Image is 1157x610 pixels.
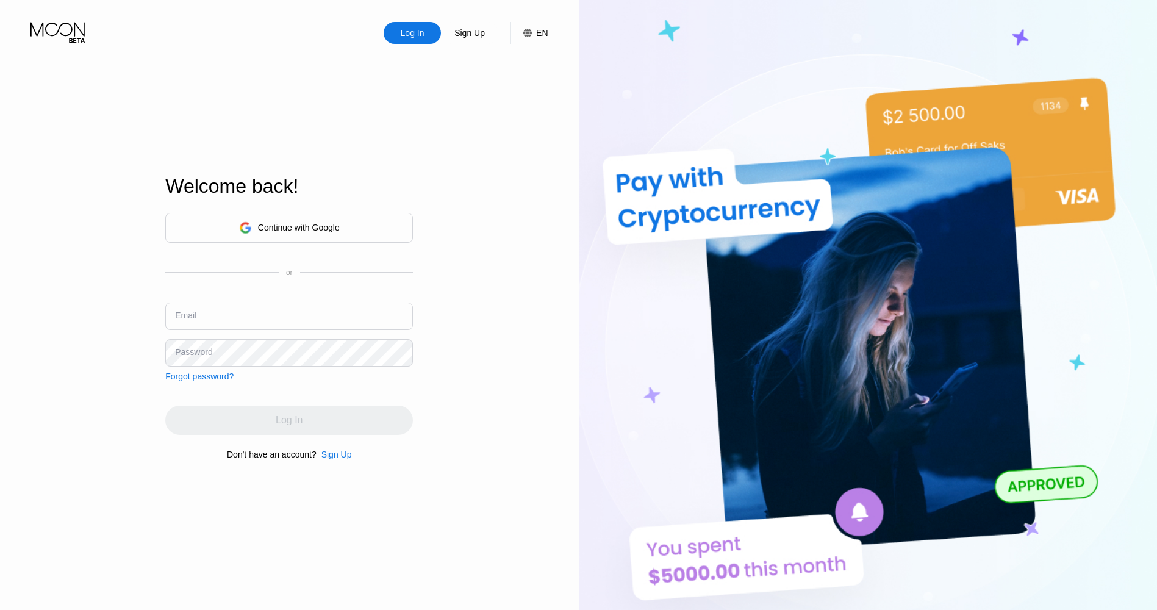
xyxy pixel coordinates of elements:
[453,27,486,39] div: Sign Up
[286,268,293,277] div: or
[384,22,441,44] div: Log In
[175,347,212,357] div: Password
[399,27,426,39] div: Log In
[175,310,196,320] div: Email
[258,223,340,232] div: Continue with Google
[317,450,352,459] div: Sign Up
[321,450,352,459] div: Sign Up
[510,22,548,44] div: EN
[165,213,413,243] div: Continue with Google
[165,371,234,381] div: Forgot password?
[165,175,413,198] div: Welcome back!
[441,22,498,44] div: Sign Up
[536,28,548,38] div: EN
[227,450,317,459] div: Don't have an account?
